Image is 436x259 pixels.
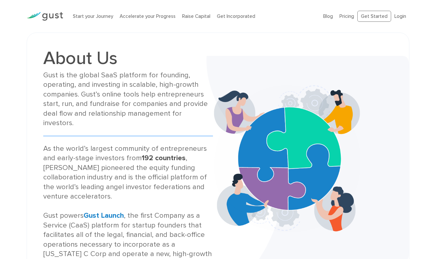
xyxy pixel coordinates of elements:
[339,13,354,19] a: Pricing
[120,13,176,19] a: Accelerate your Progress
[43,71,213,128] div: Gust is the global SaaS platform for founding, operating, and investing in scalable, high-growth ...
[84,211,124,220] a: Gust Launch
[323,13,333,19] a: Blog
[394,13,406,19] a: Login
[357,11,391,22] a: Get Started
[27,12,63,21] img: Gust Logo
[73,13,113,19] a: Start your Journey
[43,49,213,67] h1: About Us
[182,13,210,19] a: Raise Capital
[217,13,255,19] a: Get Incorporated
[142,154,186,162] strong: 192 countries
